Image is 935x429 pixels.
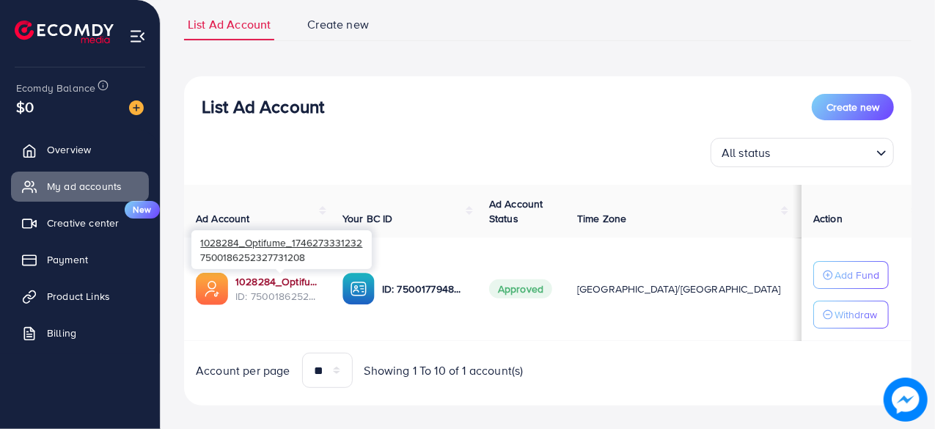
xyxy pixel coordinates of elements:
a: Payment [11,245,149,274]
span: Ecomdy Balance [16,81,95,95]
a: Product Links [11,282,149,311]
img: ic-ads-acc.e4c84228.svg [196,273,228,305]
span: Approved [489,279,552,298]
span: Your BC ID [342,211,393,226]
a: Overview [11,135,149,164]
p: Add Fund [835,266,879,284]
button: Create new [812,94,894,120]
span: Creative center [47,216,119,230]
span: New [125,201,160,219]
a: 1028284_Optifume_1746273331232 [235,274,319,289]
span: 1028284_Optifume_1746273331232 [200,235,362,249]
div: Search for option [711,138,894,167]
span: $0 [16,96,34,117]
img: image [884,378,928,422]
img: ic-ba-acc.ded83a64.svg [342,273,375,305]
span: Create new [826,100,879,114]
span: Ad Account Status [489,197,543,226]
span: Ad Account [196,211,250,226]
span: Account per page [196,362,290,379]
button: Withdraw [813,301,889,329]
a: My ad accounts [11,172,149,201]
button: Add Fund [813,261,889,289]
a: Creative centerNew [11,208,149,238]
img: menu [129,28,146,45]
h3: List Ad Account [202,96,324,117]
span: [GEOGRAPHIC_DATA]/[GEOGRAPHIC_DATA] [577,282,781,296]
div: 7500186252327731208 [191,230,372,269]
a: Billing [11,318,149,348]
span: Time Zone [577,211,626,226]
img: logo [15,21,114,43]
span: All status [719,142,774,164]
p: ID: 7500177948360687624 [382,280,466,298]
img: image [129,100,144,115]
p: Withdraw [835,306,877,323]
input: Search for option [775,139,870,164]
span: ID: 7500186252327731208 [235,289,319,304]
span: Showing 1 To 10 of 1 account(s) [364,362,524,379]
span: Billing [47,326,76,340]
span: Product Links [47,289,110,304]
span: Payment [47,252,88,267]
span: Overview [47,142,91,157]
span: Create new [307,16,369,33]
span: List Ad Account [188,16,271,33]
span: My ad accounts [47,179,122,194]
span: Action [813,211,843,226]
